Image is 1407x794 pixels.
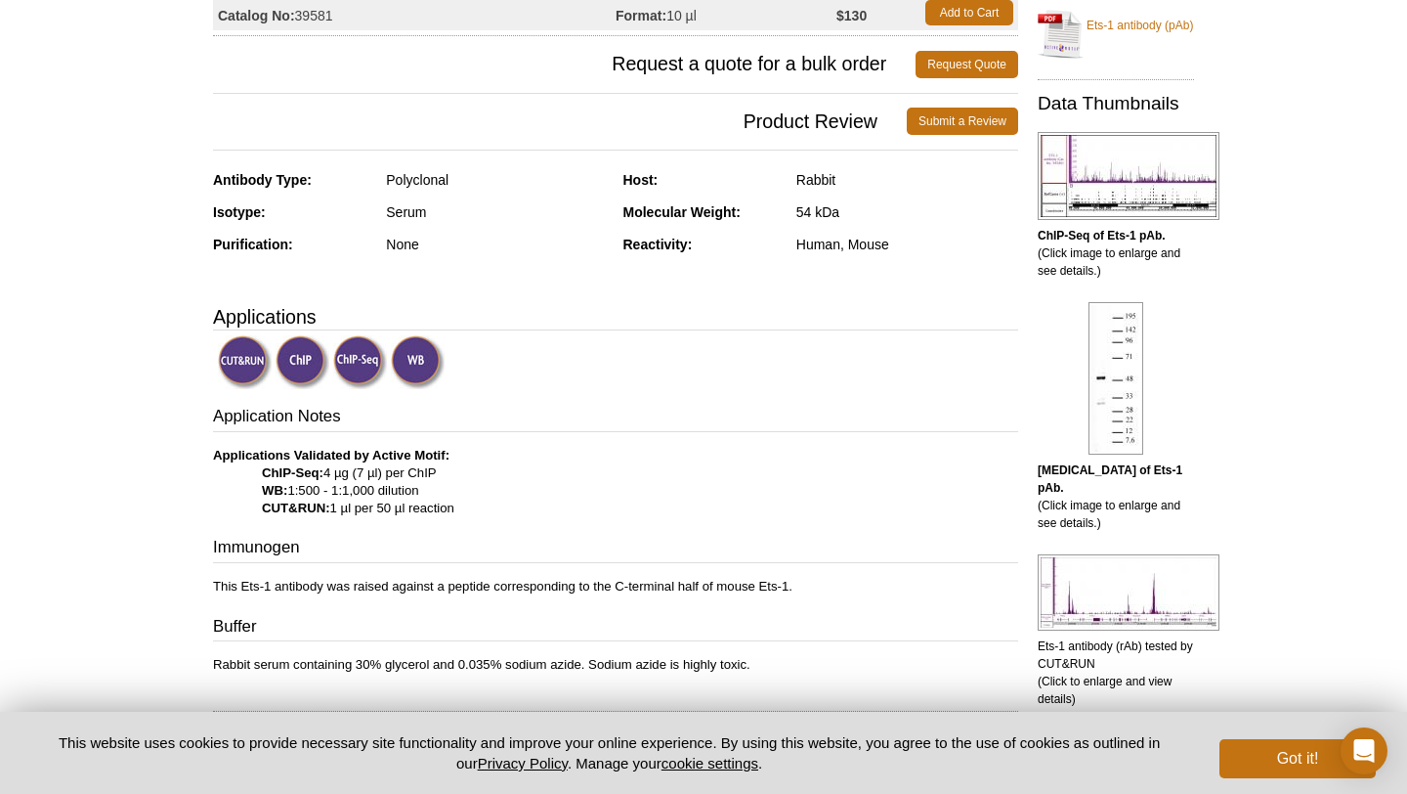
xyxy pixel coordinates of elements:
strong: CUT&RUN: [262,501,330,515]
div: 54 kDa [796,203,1018,221]
p: (Click image to enlarge and see details.) [1038,227,1194,280]
button: cookie settings [661,755,758,772]
p: 4 µg (7 µl) per ChIP 1:500 - 1:1,000 dilution 1 µl per 50 µl reaction [213,447,1018,517]
strong: Antibody Type: [213,172,312,188]
img: Ets-1 antibody (pAb) tested by Western blot. [1088,302,1143,455]
strong: Catalog No: [218,7,295,24]
img: Western Blot Validated [391,335,445,389]
p: This Ets-1 antibody was raised against a peptide corresponding to the C-terminal half of mouse Et... [213,578,1018,595]
button: Got it! [1219,739,1376,778]
p: Rabbit serum containing 30% glycerol and 0.035% sodium azide. Sodium azide is highly toxic. [213,656,1018,674]
div: None [386,236,608,253]
h3: Applications [213,302,1018,331]
strong: Isotype: [213,204,266,220]
strong: Host: [623,172,659,188]
img: CUT&RUN Validated [218,335,272,389]
img: ChIP-Seq Validated [333,335,387,389]
img: Ets-1 antibody (pAb) tested by ChIP-Seq. [1038,132,1219,220]
strong: WB: [262,483,287,498]
span: Request a quote for a bulk order [213,51,916,78]
p: (Click image to enlarge and see details.) [1038,462,1194,532]
b: [MEDICAL_DATA] of Ets-1 pAb. [1038,463,1182,495]
a: Ets-1 antibody (pAb) [1038,5,1194,64]
img: Ets-1 antibody (pAb) tested by CUT&RUN [1038,554,1219,631]
strong: Purification: [213,237,293,252]
p: Ets-1 antibody (rAb) tested by CUT&RUN (Click to enlarge and view details) [1038,638,1194,708]
div: Polyclonal [386,171,608,189]
strong: ChIP-Seq: [262,465,323,480]
div: Rabbit [796,171,1018,189]
div: Open Intercom Messenger [1341,728,1387,774]
div: Serum [386,203,608,221]
h3: Buffer [213,615,1018,642]
b: ChIP-Seq of Ets-1 pAb. [1038,229,1166,243]
strong: $130 [836,7,867,24]
a: Request Quote [916,51,1018,78]
h2: Data Thumbnails [1038,95,1194,112]
strong: Reactivity: [623,237,693,252]
h3: Immunogen [213,536,1018,563]
strong: Molecular Weight: [623,204,741,220]
b: Applications Validated by Active Motif: [213,448,449,463]
h3: Application Notes [213,405,1018,432]
img: ChIP Validated [276,335,329,389]
div: Human, Mouse [796,236,1018,253]
span: Product Review [213,108,907,135]
strong: Format: [616,7,666,24]
p: This website uses cookies to provide necessary site functionality and improve your online experie... [31,732,1187,773]
a: Submit a Review [907,108,1018,135]
a: Privacy Policy [478,755,568,772]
